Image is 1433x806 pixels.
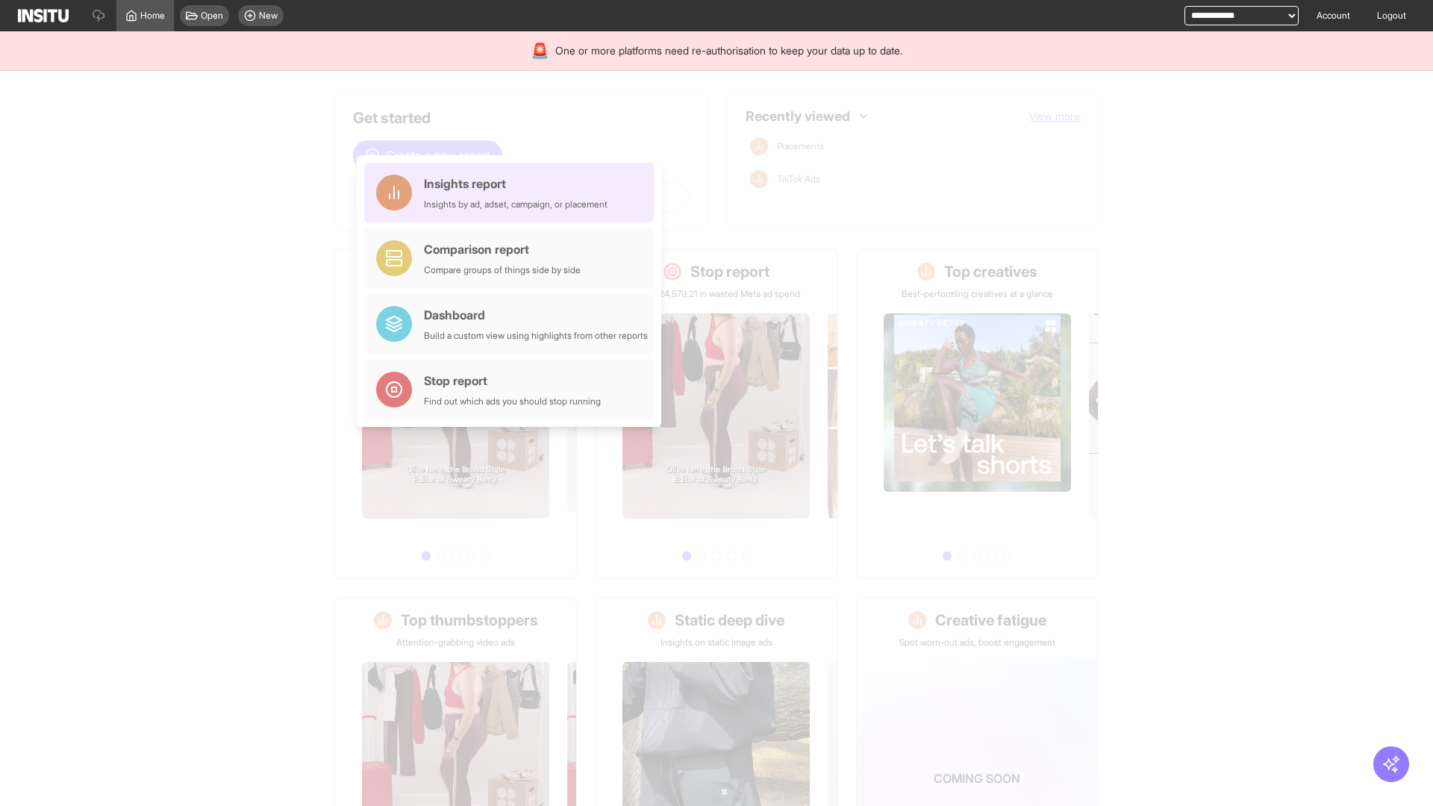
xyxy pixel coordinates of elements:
[424,240,581,258] div: Comparison report
[424,372,601,390] div: Stop report
[424,330,648,342] div: Build a custom view using highlights from other reports
[424,199,608,210] div: Insights by ad, adset, campaign, or placement
[201,10,223,22] span: Open
[424,396,601,407] div: Find out which ads you should stop running
[424,175,608,193] div: Insights report
[555,43,902,58] span: One or more platforms need re-authorisation to keep your data up to date.
[424,264,581,276] div: Compare groups of things side by side
[18,9,69,22] img: Logo
[531,40,549,61] div: 🚨
[259,10,278,22] span: New
[424,306,648,324] div: Dashboard
[140,10,165,22] span: Home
